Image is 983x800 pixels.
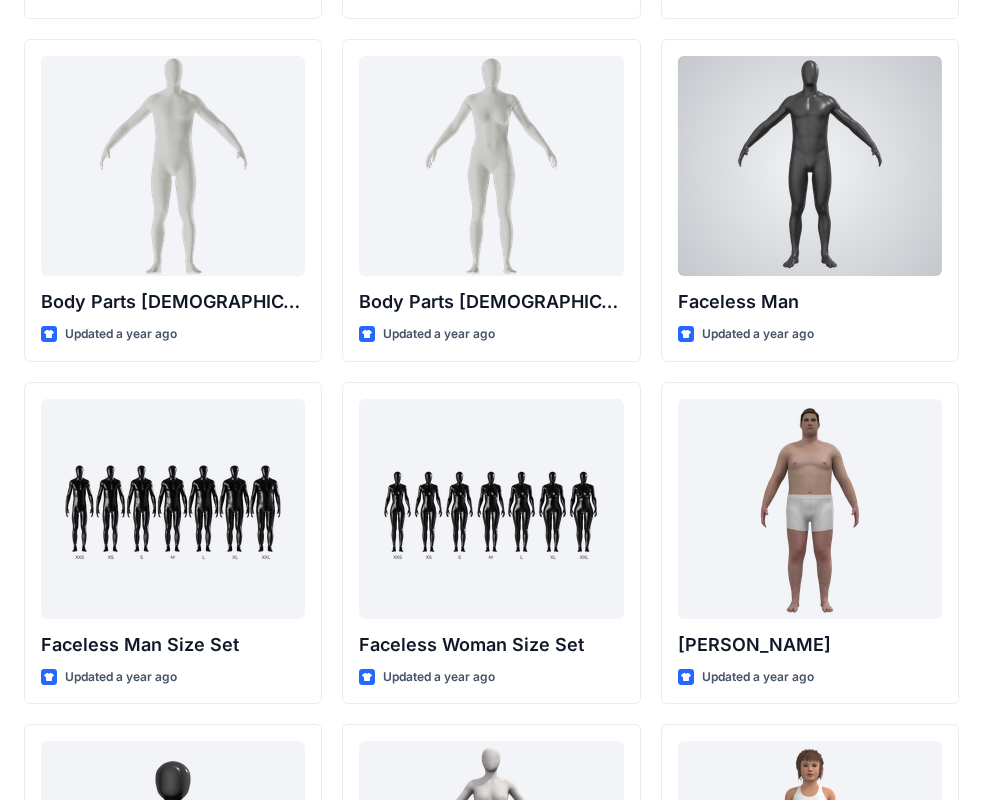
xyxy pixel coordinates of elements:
[359,631,623,659] p: Faceless Woman Size Set
[41,631,305,659] p: Faceless Man Size Set
[41,399,305,619] a: Faceless Man Size Set
[702,324,814,345] p: Updated a year ago
[383,324,495,345] p: Updated a year ago
[65,667,177,688] p: Updated a year ago
[678,631,942,659] p: [PERSON_NAME]
[383,667,495,688] p: Updated a year ago
[359,288,623,316] p: Body Parts [DEMOGRAPHIC_DATA]
[41,288,305,316] p: Body Parts [DEMOGRAPHIC_DATA]
[678,288,942,316] p: Faceless Man
[359,56,623,276] a: Body Parts Female
[678,399,942,619] a: Joseph
[702,667,814,688] p: Updated a year ago
[65,324,177,345] p: Updated a year ago
[359,399,623,619] a: Faceless Woman Size Set
[678,56,942,276] a: Faceless Man
[41,56,305,276] a: Body Parts Male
